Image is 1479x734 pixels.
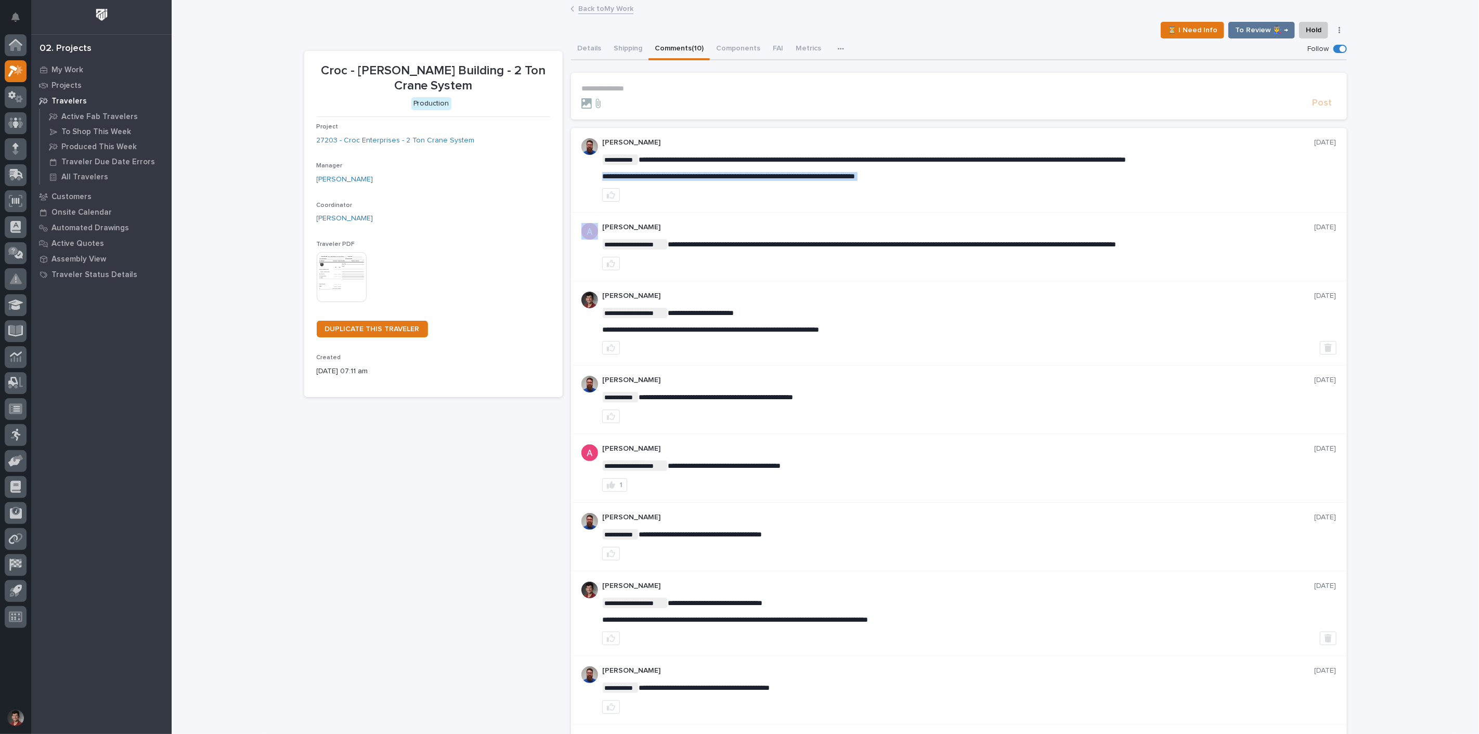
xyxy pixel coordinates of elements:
[317,135,475,146] a: 27203 - Croc Enterprises - 2 Ton Crane System
[602,292,1315,300] p: [PERSON_NAME]
[571,38,607,60] button: Details
[1315,223,1337,232] p: [DATE]
[602,223,1315,232] p: [PERSON_NAME]
[581,666,598,683] img: 6hTokn1ETDGPf9BPokIQ
[1315,376,1337,385] p: [DATE]
[619,481,622,489] div: 1
[1315,582,1337,591] p: [DATE]
[602,478,627,492] button: 1
[607,38,648,60] button: Shipping
[710,38,767,60] button: Components
[602,513,1315,522] p: [PERSON_NAME]
[602,376,1315,385] p: [PERSON_NAME]
[40,169,172,184] a: All Travelers
[1315,444,1337,453] p: [DATE]
[51,255,106,264] p: Assembly View
[411,97,451,110] div: Production
[1315,513,1337,522] p: [DATE]
[40,43,92,55] div: 02. Projects
[602,410,620,423] button: like this post
[5,707,27,729] button: users-avatar
[602,341,620,355] button: like this post
[40,124,172,139] a: To Shop This Week
[602,547,620,560] button: like this post
[31,251,172,267] a: Assembly View
[1167,24,1217,36] span: ⏳ I Need Info
[1313,97,1332,109] span: Post
[51,192,92,202] p: Customers
[1299,22,1328,38] button: Hold
[1228,22,1295,38] button: To Review 👨‍🏭 →
[648,38,710,60] button: Comments (10)
[40,139,172,154] a: Produced This Week
[317,63,550,94] p: Croc - [PERSON_NAME] Building - 2 Ton Crane System
[61,112,138,122] p: Active Fab Travelers
[92,5,111,24] img: Workspace Logo
[317,366,550,377] p: [DATE] 07:11 am
[581,138,598,155] img: 6hTokn1ETDGPf9BPokIQ
[1308,97,1337,109] button: Post
[317,202,353,208] span: Coordinator
[1161,22,1224,38] button: ⏳ I Need Info
[581,223,598,240] img: ACg8ocKcMZQ4tabbC1K-lsv7XHeQNnaFu4gsgPufzKnNmz0_a9aUSA=s96-c
[40,154,172,169] a: Traveler Due Date Errors
[1306,24,1321,36] span: Hold
[602,188,620,202] button: like this post
[61,142,137,152] p: Produced This Week
[325,325,420,333] span: DUPLICATE THIS TRAVELER
[51,239,104,248] p: Active Quotes
[51,224,129,233] p: Automated Drawings
[61,127,131,137] p: To Shop This Week
[602,666,1315,675] p: [PERSON_NAME]
[602,582,1315,591] p: [PERSON_NAME]
[317,213,373,224] a: [PERSON_NAME]
[31,267,172,282] a: Traveler Status Details
[317,355,341,361] span: Created
[602,444,1315,453] p: [PERSON_NAME]
[767,38,789,60] button: FAI
[602,138,1315,147] p: [PERSON_NAME]
[31,189,172,204] a: Customers
[317,174,373,185] a: [PERSON_NAME]
[31,220,172,235] a: Automated Drawings
[1320,632,1337,645] button: Delete post
[602,632,620,645] button: like this post
[581,292,598,308] img: ROij9lOReuV7WqYxWfnW
[31,77,172,93] a: Projects
[581,582,598,598] img: ROij9lOReuV7WqYxWfnW
[1320,341,1337,355] button: Delete post
[5,6,27,28] button: Notifications
[51,208,112,217] p: Onsite Calendar
[31,93,172,109] a: Travelers
[51,270,137,280] p: Traveler Status Details
[31,204,172,220] a: Onsite Calendar
[317,124,339,130] span: Project
[31,235,172,251] a: Active Quotes
[61,158,155,167] p: Traveler Due Date Errors
[789,38,827,60] button: Metrics
[51,65,83,75] p: My Work
[31,62,172,77] a: My Work
[602,257,620,270] button: like this post
[1315,138,1337,147] p: [DATE]
[317,241,355,247] span: Traveler PDF
[602,700,620,714] button: like this post
[581,513,598,530] img: 6hTokn1ETDGPf9BPokIQ
[40,109,172,124] a: Active Fab Travelers
[1315,666,1337,675] p: [DATE]
[1235,24,1288,36] span: To Review 👨‍🏭 →
[51,97,87,106] p: Travelers
[578,2,633,14] a: Back toMy Work
[1315,292,1337,300] p: [DATE]
[1308,45,1329,54] p: Follow
[317,321,428,337] a: DUPLICATE THIS TRAVELER
[61,173,108,182] p: All Travelers
[317,163,343,169] span: Manager
[51,81,82,90] p: Projects
[581,444,598,461] img: ACg8ocKcMZQ4tabbC1K-lsv7XHeQNnaFu4gsgPufzKnNmz0_a9aUSA=s96-c
[13,12,27,29] div: Notifications
[581,376,598,392] img: 6hTokn1ETDGPf9BPokIQ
